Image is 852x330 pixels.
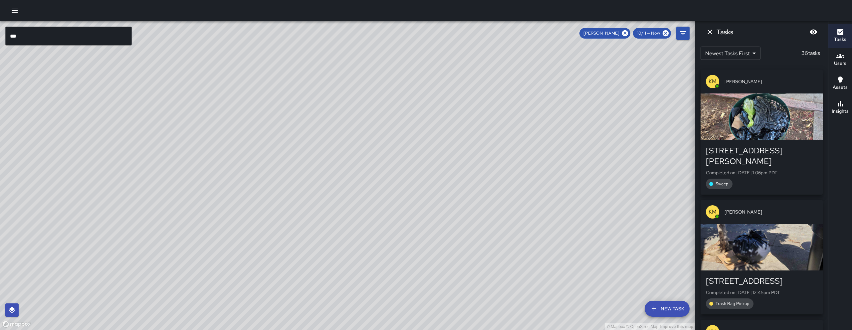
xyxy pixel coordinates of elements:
[725,78,817,85] span: [PERSON_NAME]
[712,181,733,187] span: Sweep
[645,301,690,317] button: New Task
[725,209,817,215] span: [PERSON_NAME]
[701,70,823,195] button: KM[PERSON_NAME][STREET_ADDRESS][PERSON_NAME]Completed on [DATE] 1:06pm PDTSweep
[701,200,823,314] button: KM[PERSON_NAME][STREET_ADDRESS]Completed on [DATE] 12:45pm PDTTrash Bag Pickup
[706,145,817,167] div: [STREET_ADDRESS][PERSON_NAME]
[579,30,623,37] span: [PERSON_NAME]
[633,30,664,37] span: 10/11 — Now
[701,47,760,60] div: Newest Tasks First
[828,72,852,96] button: Assets
[828,24,852,48] button: Tasks
[676,27,690,40] button: Filters
[799,49,823,57] p: 36 tasks
[709,78,717,85] p: KM
[828,96,852,120] button: Insights
[807,25,820,39] button: Blur
[834,36,846,43] h6: Tasks
[828,48,852,72] button: Users
[712,300,753,307] span: Trash Bag Pickup
[717,27,733,37] h6: Tasks
[706,169,817,176] p: Completed on [DATE] 1:06pm PDT
[834,60,846,67] h6: Users
[633,28,671,39] div: 10/11 — Now
[703,25,717,39] button: Dismiss
[832,108,849,115] h6: Insights
[709,208,717,216] p: KM
[706,289,817,296] p: Completed on [DATE] 12:45pm PDT
[833,84,848,91] h6: Assets
[579,28,630,39] div: [PERSON_NAME]
[706,276,817,286] div: [STREET_ADDRESS]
